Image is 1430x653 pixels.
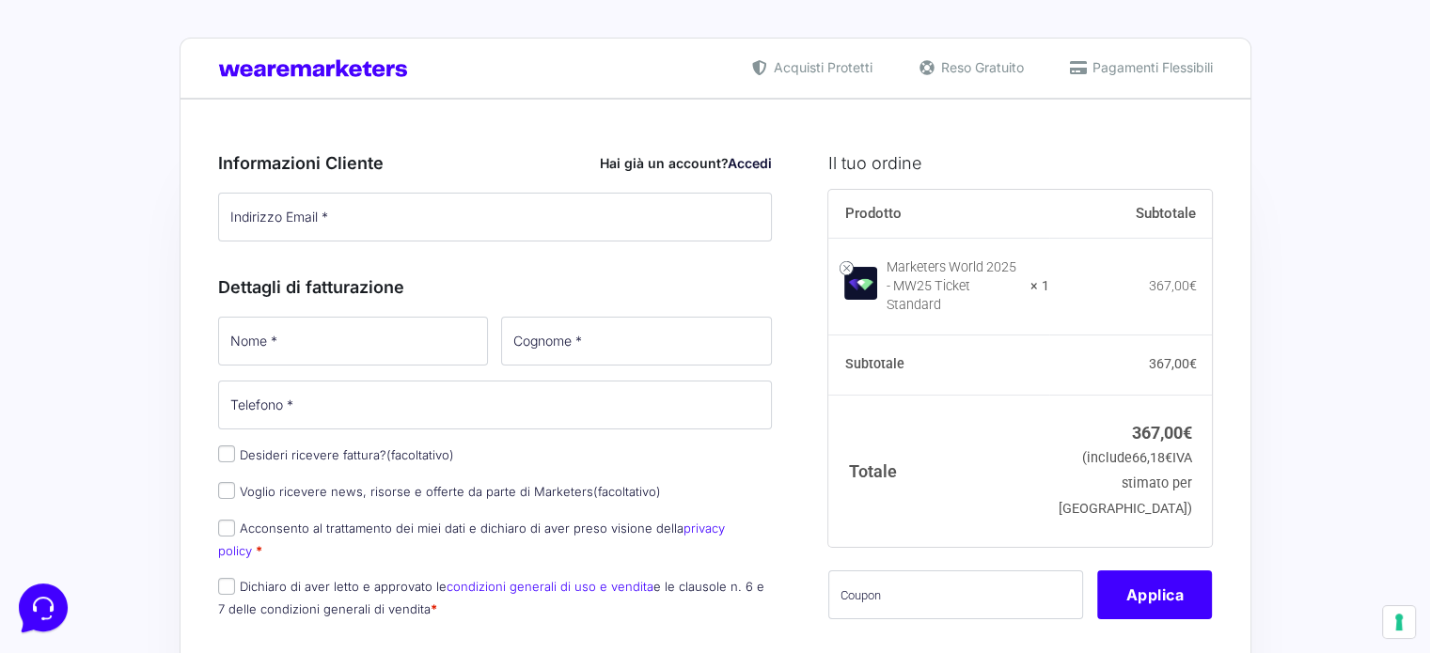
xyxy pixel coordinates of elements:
[290,506,317,523] p: Aiuto
[218,484,661,499] label: Voglio ricevere news, risorse e offerte da parte di Marketers
[1088,57,1213,77] span: Pagamenti Flessibili
[828,150,1212,176] h3: Il tuo ordine
[1148,356,1196,371] bdi: 367,00
[15,15,316,45] h2: Ciao da Marketers 👋
[828,570,1083,619] input: Coupon
[1383,606,1415,638] button: Le tue preferenze relative al consenso per le tecnologie di tracciamento
[1059,450,1192,517] small: (include IVA stimato per [GEOGRAPHIC_DATA])
[218,578,235,595] input: Dichiaro di aver letto e approvato lecondizioni generali di uso e venditae le clausole n. 6 e 7 d...
[1132,450,1172,466] span: 66,18
[447,579,653,594] a: condizioni generali di uso e vendita
[218,447,454,462] label: Desideri ricevere fattura?
[1049,190,1213,239] th: Subtotale
[218,445,235,462] input: Desideri ricevere fattura?(facoltativo)
[1183,423,1192,443] span: €
[1030,277,1049,296] strong: × 1
[218,317,489,365] input: Nome *
[60,105,98,143] img: dark
[1188,356,1196,371] span: €
[218,520,235,536] input: Acconsento al trattamento dei miei dati e dichiaro di aver preso visione dellaprivacy policy
[936,57,1024,77] span: Reso Gratuito
[501,317,772,365] input: Cognome *
[386,447,454,462] span: (facoltativo)
[218,521,725,557] label: Acconsento al trattamento dei miei dati e dichiaro di aver preso visione della
[218,381,773,429] input: Telefono *
[1188,278,1196,293] span: €
[30,75,160,90] span: Le tue conversazioni
[30,105,68,143] img: dark
[218,521,725,557] a: privacy policy
[769,57,872,77] span: Acquisti Protetti
[218,274,773,300] h3: Dettagli di fatturazione
[887,258,1018,315] div: Marketers World 2025 - MW25 Ticket Standard
[1148,278,1196,293] bdi: 367,00
[844,267,877,300] img: Marketers World 2025 - MW25 Ticket Standard
[218,193,773,241] input: Indirizzo Email *
[56,506,88,523] p: Home
[42,273,307,292] input: Cerca un articolo...
[218,579,764,615] label: Dichiaro di aver letto e approvato le e le clausole n. 6 e 7 delle condizioni generali di vendita
[728,155,772,171] a: Accedi
[15,480,131,523] button: Home
[1097,570,1212,619] button: Applica
[245,480,361,523] button: Aiuto
[30,233,147,248] span: Trova una risposta
[593,484,661,499] span: (facoltativo)
[218,482,235,499] input: Voglio ricevere news, risorse e offerte da parte di Marketers(facoltativo)
[131,480,246,523] button: Messaggi
[15,580,71,636] iframe: Customerly Messenger Launcher
[90,105,128,143] img: dark
[122,169,277,184] span: Inizia una conversazione
[600,153,772,173] div: Hai già un account?
[828,395,1049,546] th: Totale
[828,335,1049,396] th: Subtotale
[1132,423,1192,443] bdi: 367,00
[218,150,773,176] h3: Informazioni Cliente
[200,233,346,248] a: Apri Centro Assistenza
[30,158,346,195] button: Inizia una conversazione
[1165,450,1172,466] span: €
[163,506,213,523] p: Messaggi
[828,190,1049,239] th: Prodotto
